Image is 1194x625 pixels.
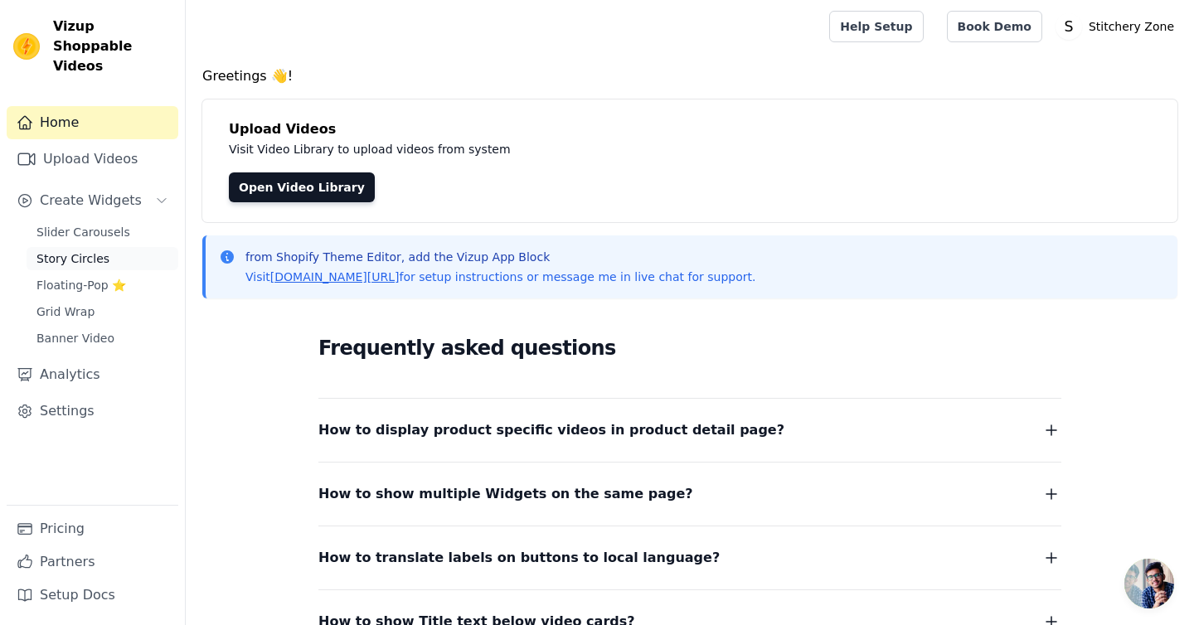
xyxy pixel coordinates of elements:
[167,96,181,109] img: tab_keywords_by_traffic_grey.svg
[318,332,1061,365] h2: Frequently asked questions
[36,303,95,320] span: Grid Wrap
[202,66,1177,86] h4: Greetings 👋!
[36,277,126,293] span: Floating-Pop ⭐
[66,98,148,109] div: Domain Overview
[1082,12,1181,41] p: Stitchery Zone
[229,119,1151,139] h4: Upload Videos
[27,274,178,297] a: Floating-Pop ⭐
[53,17,172,76] span: Vizup Shoppable Videos
[7,358,178,391] a: Analytics
[7,512,178,545] a: Pricing
[27,220,178,244] a: Slider Carousels
[46,27,81,40] div: v 4.0.25
[186,98,274,109] div: Keywords by Traffic
[229,172,375,202] a: Open Video Library
[40,191,142,211] span: Create Widgets
[27,43,40,56] img: website_grey.svg
[27,247,178,270] a: Story Circles
[36,330,114,346] span: Banner Video
[48,96,61,109] img: tab_domain_overview_orange.svg
[36,250,109,267] span: Story Circles
[43,43,182,56] div: Domain: [DOMAIN_NAME]
[947,11,1042,42] a: Book Demo
[7,579,178,612] a: Setup Docs
[318,482,693,506] span: How to show multiple Widgets on the same page?
[829,11,923,42] a: Help Setup
[229,139,972,159] p: Visit Video Library to upload videos from system
[7,106,178,139] a: Home
[7,184,178,217] button: Create Widgets
[27,27,40,40] img: logo_orange.svg
[1124,559,1174,608] a: Open chat
[13,33,40,60] img: Vizup
[318,546,720,569] span: How to translate labels on buttons to local language?
[27,300,178,323] a: Grid Wrap
[1056,12,1181,41] button: S Stitchery Zone
[318,419,1061,442] button: How to display product specific videos in product detail page?
[36,224,130,240] span: Slider Carousels
[245,269,755,285] p: Visit for setup instructions or message me in live chat for support.
[318,482,1061,506] button: How to show multiple Widgets on the same page?
[318,419,784,442] span: How to display product specific videos in product detail page?
[7,395,178,428] a: Settings
[7,545,178,579] a: Partners
[270,270,400,283] a: [DOMAIN_NAME][URL]
[318,546,1061,569] button: How to translate labels on buttons to local language?
[1064,18,1073,35] text: S
[245,249,755,265] p: from Shopify Theme Editor, add the Vizup App Block
[27,327,178,350] a: Banner Video
[7,143,178,176] a: Upload Videos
